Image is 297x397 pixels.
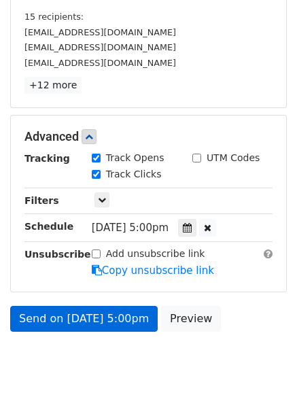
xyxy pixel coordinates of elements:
label: Track Opens [106,151,164,165]
strong: Tracking [24,153,70,164]
label: UTM Codes [207,151,260,165]
iframe: Chat Widget [229,332,297,397]
a: Send on [DATE] 5:00pm [10,306,158,332]
small: [EMAIL_ADDRESS][DOMAIN_NAME] [24,58,176,68]
strong: Filters [24,195,59,206]
a: +12 more [24,77,82,94]
strong: Schedule [24,221,73,232]
small: [EMAIL_ADDRESS][DOMAIN_NAME] [24,42,176,52]
a: Preview [161,306,221,332]
h5: Advanced [24,129,273,144]
span: [DATE] 5:00pm [92,222,169,234]
label: Add unsubscribe link [106,247,205,261]
a: Copy unsubscribe link [92,264,214,277]
strong: Unsubscribe [24,249,91,260]
small: [EMAIL_ADDRESS][DOMAIN_NAME] [24,27,176,37]
small: 15 recipients: [24,12,84,22]
label: Track Clicks [106,167,162,182]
